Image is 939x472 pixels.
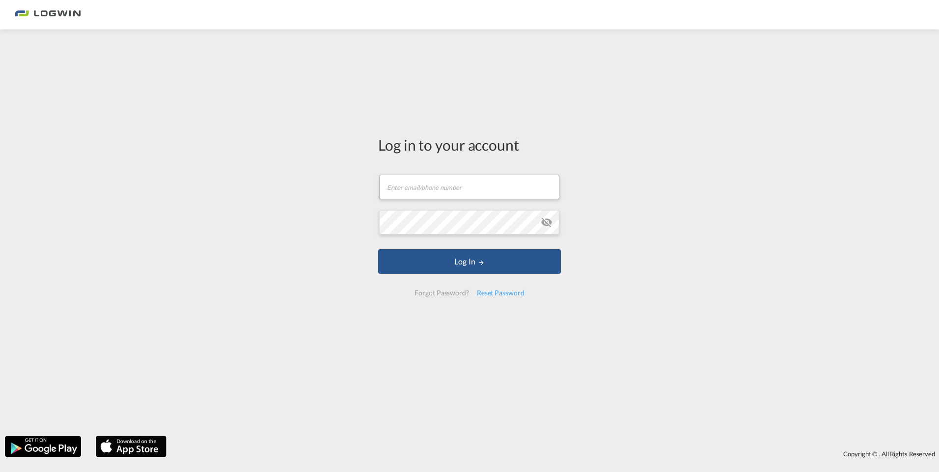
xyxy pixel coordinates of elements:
[15,4,81,26] img: bc73a0e0d8c111efacd525e4c8ad7d32.png
[171,446,939,462] div: Copyright © . All Rights Reserved
[378,134,561,155] div: Log in to your account
[541,216,552,228] md-icon: icon-eye-off
[379,175,559,199] input: Enter email/phone number
[4,435,82,458] img: google.png
[378,249,561,274] button: LOGIN
[473,284,528,302] div: Reset Password
[411,284,472,302] div: Forgot Password?
[95,435,167,458] img: apple.png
